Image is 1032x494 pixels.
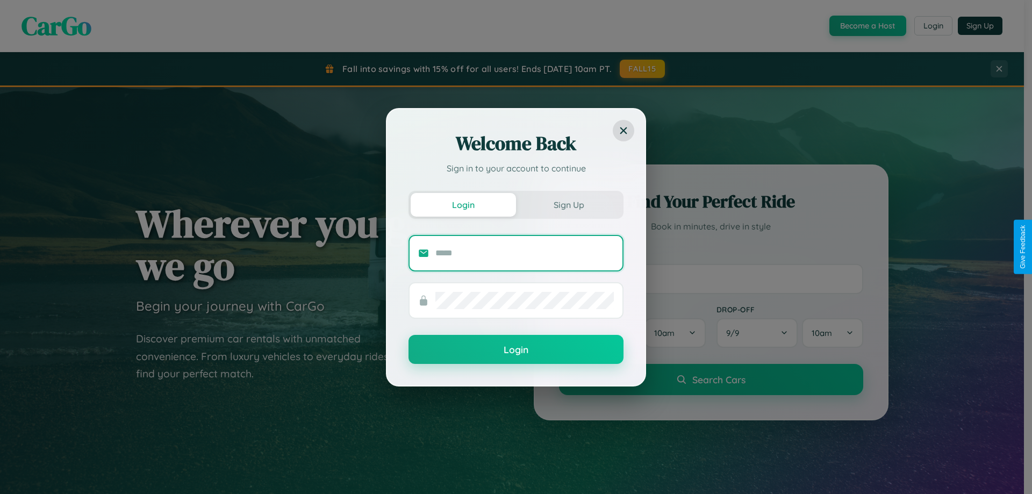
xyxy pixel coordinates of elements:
[408,162,623,175] p: Sign in to your account to continue
[408,335,623,364] button: Login
[411,193,516,217] button: Login
[516,193,621,217] button: Sign Up
[408,131,623,156] h2: Welcome Back
[1019,225,1027,269] div: Give Feedback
